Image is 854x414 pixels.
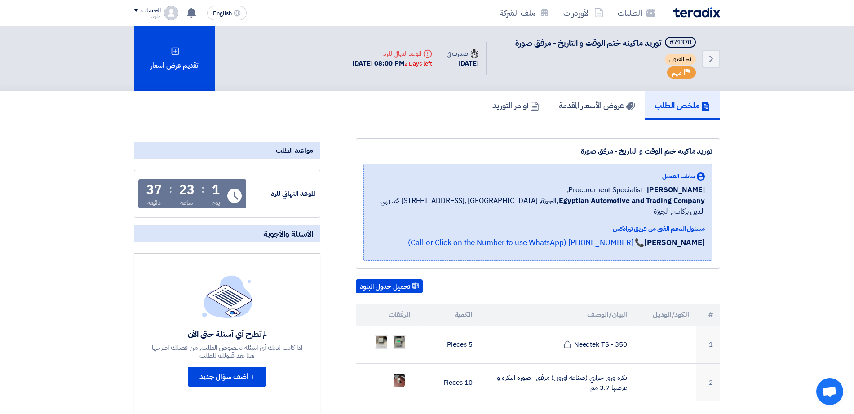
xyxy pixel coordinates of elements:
[179,184,195,196] div: 23
[549,91,645,120] a: عروض الأسعار المقدمة
[567,185,644,195] span: Procurement Specialist,
[816,378,843,405] div: Open chat
[655,100,710,110] h5: ملخص الطلب
[408,237,644,248] a: 📞 [PHONE_NUMBER] (Call or Click on the Number to use WhatsApp)
[647,185,705,195] span: [PERSON_NAME]
[201,181,204,197] div: :
[492,100,539,110] h5: أوامر التوريد
[151,329,304,339] div: لم تطرح أي أسئلة حتى الآن
[645,91,720,120] a: ملخص الطلب
[559,100,635,110] h5: عروض الأسعار المقدمة
[248,189,315,199] div: الموعد النهائي للرد
[263,229,313,239] span: الأسئلة والأجوبة
[696,326,720,364] td: 1
[611,2,663,23] a: الطلبات
[356,279,423,294] button: تحميل جدول البنود
[418,326,480,364] td: 5 Pieces
[418,364,480,402] td: 10 Pieces
[404,59,432,68] div: 2 Days left
[151,344,304,360] div: اذا كانت لديك أي اسئلة بخصوص الطلب, من فضلك اطرحها هنا بعد قبولك للطلب
[393,334,406,350] img: WhatsApp_Image__at___1757512834621.jpeg
[212,198,220,207] div: يوم
[662,172,695,181] span: بيانات العميل
[352,49,432,58] div: الموعد النهائي للرد
[696,304,720,326] th: #
[164,6,178,20] img: profile_test.png
[673,7,720,18] img: Teradix logo
[207,6,247,20] button: English
[696,364,720,402] td: 2
[557,195,705,206] b: Egyptian Automotive and Trading Company,
[146,184,162,196] div: 37
[480,326,635,364] td: Needtek TS - 350
[418,304,480,326] th: الكمية
[134,26,215,91] div: تقديم عرض أسعار
[134,142,320,159] div: مواعيد الطلب
[556,2,611,23] a: الأوردرات
[147,198,161,207] div: دقيقة
[480,364,635,402] td: بكرة ورق حراري (صناعه اوروبى) مرفق صورة البكرة و عرضها 3.7 مم
[634,304,696,326] th: الكود/الموديل
[515,37,698,49] h5: توريد ماكينه ختم الوقت و التاريخ - مرفق صورة
[447,49,479,58] div: صدرت في
[188,367,266,387] button: + أضف سؤال جديد
[356,304,418,326] th: المرفقات
[134,14,160,19] div: ماجد
[352,58,432,69] div: [DATE] 08:00 PM
[515,37,661,49] span: توريد ماكينه ختم الوقت و التاريخ - مرفق صورة
[672,69,682,77] span: مهم
[482,91,549,120] a: أوامر التوريد
[363,146,712,157] div: توريد ماكينه ختم الوقت و التاريخ - مرفق صورة
[371,224,705,233] div: مسئول الدعم الفني من فريق تيرادكس
[644,237,705,248] strong: [PERSON_NAME]
[375,334,388,350] img: WhatsApp_Image__at__1757512834877.jpeg
[202,275,252,317] img: empty_state_list.svg
[213,10,232,17] span: English
[212,184,220,196] div: 1
[492,2,556,23] a: ملف الشركة
[669,40,691,46] div: #71370
[141,7,160,14] div: الحساب
[393,372,406,388] img: _1757513075446.jpg
[169,181,172,197] div: :
[371,195,705,217] span: الجيزة, [GEOGRAPHIC_DATA] ,[STREET_ADDRESS] محمد بهي الدين بركات , الجيزة
[665,54,696,65] span: تم القبول
[447,58,479,69] div: [DATE]
[480,304,635,326] th: البيان/الوصف
[180,198,193,207] div: ساعة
